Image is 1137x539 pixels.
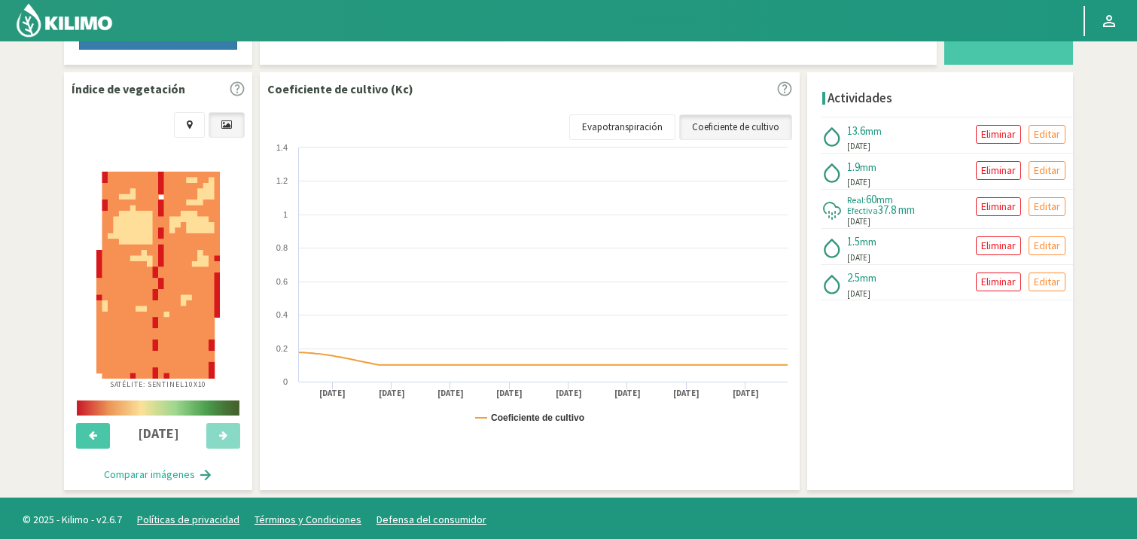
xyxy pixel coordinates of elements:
[828,91,892,105] h4: Actividades
[1029,161,1065,180] button: Editar
[569,114,675,140] a: Evapotranspiración
[981,162,1016,179] p: Eliminar
[1034,162,1060,179] p: Editar
[878,203,915,217] span: 37.8 mm
[733,388,759,399] text: [DATE]
[981,237,1016,254] p: Eliminar
[77,400,239,416] img: scale
[1034,126,1060,143] p: Editar
[1034,237,1060,254] p: Editar
[847,215,870,228] span: [DATE]
[184,379,207,389] span: 10X10
[847,270,860,285] span: 2.5
[276,143,288,152] text: 1.4
[847,194,866,206] span: Real:
[89,460,228,490] button: Comparar imágenes
[860,235,876,248] span: mm
[379,388,405,399] text: [DATE]
[255,513,361,526] a: Términos y Condiciones
[976,125,1021,144] button: Eliminar
[1029,236,1065,255] button: Editar
[376,513,486,526] a: Defensa del consumidor
[860,271,876,285] span: mm
[283,377,288,386] text: 0
[1034,198,1060,215] p: Editar
[1029,125,1065,144] button: Editar
[437,388,464,399] text: [DATE]
[276,310,288,319] text: 0.4
[847,123,865,138] span: 13.6
[847,234,860,248] span: 1.5
[137,513,239,526] a: Políticas de privacidad
[267,80,413,98] p: Coeficiente de cultivo (Kc)
[15,2,114,38] img: Kilimo
[847,140,870,153] span: [DATE]
[847,176,870,189] span: [DATE]
[976,197,1021,216] button: Eliminar
[876,193,893,206] span: mm
[981,273,1016,291] p: Eliminar
[865,124,882,138] span: mm
[72,80,185,98] p: Índice de vegetación
[847,205,878,216] span: Efectiva
[981,126,1016,143] p: Eliminar
[276,277,288,286] text: 0.6
[319,388,346,399] text: [DATE]
[1029,197,1065,216] button: Editar
[847,251,870,264] span: [DATE]
[276,176,288,185] text: 1.2
[860,160,876,174] span: mm
[1029,273,1065,291] button: Editar
[673,388,700,399] text: [DATE]
[15,512,130,528] span: © 2025 - Kilimo - v2.6.7
[556,388,582,399] text: [DATE]
[679,114,792,140] a: Coeficiente de cultivo
[976,161,1021,180] button: Eliminar
[276,243,288,252] text: 0.8
[847,160,860,174] span: 1.9
[976,236,1021,255] button: Eliminar
[1034,273,1060,291] p: Editar
[614,388,641,399] text: [DATE]
[283,210,288,219] text: 1
[119,426,198,441] h4: [DATE]
[96,172,220,379] img: 7267d2eb-f9f4-4b80-9317-1d81820c488b_-_sentinel_-_2025-09-21.png
[976,273,1021,291] button: Eliminar
[496,388,523,399] text: [DATE]
[981,198,1016,215] p: Eliminar
[866,192,876,206] span: 60
[276,344,288,353] text: 0.2
[491,413,584,423] text: Coeficiente de cultivo
[110,379,207,390] p: Satélite: Sentinel
[847,288,870,300] span: [DATE]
